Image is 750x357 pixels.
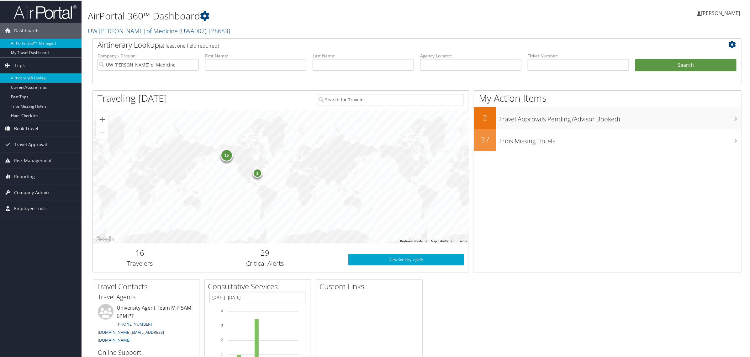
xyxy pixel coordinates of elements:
[221,352,223,355] tspan: 1
[221,337,223,341] tspan: 2
[221,323,223,327] tspan: 3
[206,26,230,35] span: , [ 28683 ]
[14,4,77,19] img: airportal-logo.png
[205,52,306,58] label: First Name:
[431,239,454,242] span: Map data ©2025
[98,91,167,104] h1: Traveling [DATE]
[697,3,746,22] a: [PERSON_NAME]
[98,348,194,356] h3: Online Support
[474,134,496,144] h2: 37
[96,125,108,138] button: Zoom out
[499,133,741,145] h3: Trips Missing Hotels
[348,253,464,265] a: View SecurityLogic®
[208,280,311,291] h2: Consultative Services
[458,239,467,242] a: Terms (opens in new tab)
[98,247,182,258] h2: 16
[192,247,339,258] h2: 29
[179,26,206,35] span: ( UWA002 )
[98,292,194,301] h3: Travel Agents
[474,129,741,151] a: 37Trips Missing Hotels
[400,238,427,243] button: Keyboard shortcuts
[474,112,496,122] h2: 2
[14,120,38,136] span: Book Travel
[701,9,740,16] span: [PERSON_NAME]
[499,111,741,123] h3: Travel Approvals Pending (Advisor Booked)
[14,22,40,38] span: Dashboards
[220,148,233,161] div: 15
[528,52,629,58] label: Ticket Number:
[88,9,527,22] h1: AirPortal 360™ Dashboard
[420,52,521,58] label: Agency Locator:
[320,280,422,291] h2: Custom Links
[94,235,115,243] a: Open this area in Google Maps (opens a new window)
[14,152,52,168] span: Risk Management
[313,52,414,58] label: Last Name:
[474,91,741,104] h1: My Action Items
[474,107,741,129] a: 2Travel Approvals Pending (Advisor Booked)
[221,308,223,312] tspan: 4
[88,26,230,35] a: UW [PERSON_NAME] of Medicine
[14,57,25,73] span: Trips
[192,258,339,267] h3: Critical Alerts
[98,329,164,343] a: [DOMAIN_NAME][EMAIL_ADDRESS][DOMAIN_NAME]
[96,280,199,291] h2: Travel Contacts
[14,200,47,216] span: Employee Tools
[14,184,49,200] span: Company Admin
[159,42,219,49] span: (at least one field required)
[14,136,47,152] span: Travel Approval
[117,321,152,326] a: [PHONE_NUMBER]
[98,258,182,267] h3: Travelers
[317,93,464,105] input: Search for Traveler
[96,113,108,125] button: Zoom in
[14,168,35,184] span: Reporting
[98,52,199,58] label: Company - Division:
[635,58,737,71] button: Search
[98,39,683,50] h2: Airtinerary Lookup
[95,303,198,345] li: University Agent Team M-F 5AM-6PM PT
[252,168,262,177] div: 1
[94,235,115,243] img: Google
